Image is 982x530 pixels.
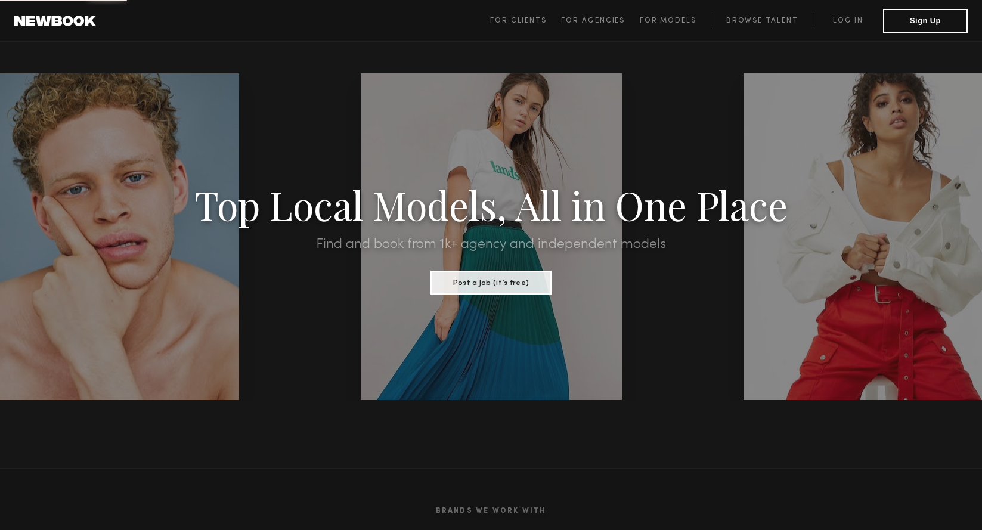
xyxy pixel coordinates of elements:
a: Log in [813,14,883,28]
h2: Brands We Work With [134,492,849,529]
button: Post a Job (it’s free) [430,271,552,295]
button: Sign Up [883,9,968,33]
h1: Top Local Models, All in One Place [74,186,909,223]
a: For Agencies [561,14,639,28]
h2: Find and book from 1k+ agency and independent models [74,237,909,252]
span: For Models [640,17,696,24]
a: Browse Talent [711,14,813,28]
a: For Models [640,14,711,28]
span: For Clients [490,17,547,24]
a: For Clients [490,14,561,28]
span: For Agencies [561,17,625,24]
a: Post a Job (it’s free) [430,275,552,288]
